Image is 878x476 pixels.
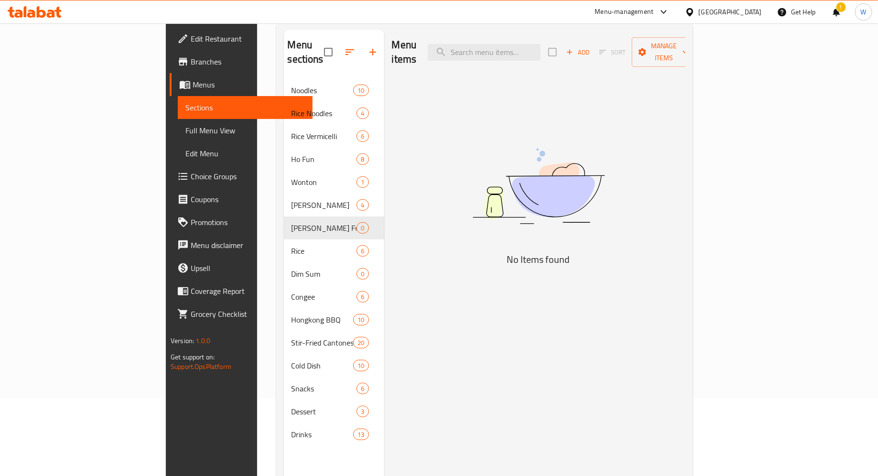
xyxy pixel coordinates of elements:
span: Dessert [292,406,357,417]
div: items [357,222,369,234]
div: items [357,268,369,280]
span: 1.0.0 [195,335,210,347]
div: Cold Dish10 [284,354,384,377]
span: Stir-Fried Cantonese Cuisine [292,337,354,348]
span: 6 [357,384,368,393]
span: 10 [354,361,368,370]
div: items [357,153,369,165]
h2: Menu items [392,38,417,66]
span: Noodles [292,85,354,96]
div: [PERSON_NAME]4 [284,194,384,216]
div: Noodles10 [284,79,384,102]
span: 10 [354,86,368,95]
span: 8 [357,155,368,164]
span: Dim Sum [292,268,357,280]
span: Get support on: [171,351,215,363]
span: Menus [193,79,305,90]
div: Drinks13 [284,423,384,446]
a: Sections [178,96,313,119]
h5: No Items found [419,252,658,267]
div: items [353,429,369,440]
div: Hongkong BBQ10 [284,308,384,331]
span: Version: [171,335,194,347]
span: Choice Groups [191,171,305,182]
span: Hongkong BBQ [292,314,354,325]
button: Add section [361,41,384,64]
a: Edit Menu [178,142,313,165]
span: 0 [357,270,368,279]
span: Edit Restaurant [191,33,305,44]
div: items [353,85,369,96]
span: Coupons [191,194,305,205]
span: 20 [354,338,368,347]
span: Sections [185,102,305,113]
span: 1 [357,178,368,187]
a: Full Menu View [178,119,313,142]
div: items [353,337,369,348]
span: Select all sections [318,42,338,62]
a: Branches [170,50,313,73]
div: Congee6 [284,285,384,308]
div: Ho Fun8 [284,148,384,171]
div: items [357,108,369,119]
a: Menus [170,73,313,96]
span: Manage items [640,40,688,64]
span: W [861,7,867,17]
a: Menu disclaimer [170,234,313,257]
a: Promotions [170,211,313,234]
span: Rice [292,245,357,257]
span: 6 [357,132,368,141]
span: Ho Fun [292,153,357,165]
a: Choice Groups [170,165,313,188]
a: Coupons [170,188,313,211]
span: Drinks [292,429,354,440]
div: items [353,314,369,325]
span: Edit Menu [185,148,305,159]
span: Snacks [292,383,357,394]
a: Coverage Report [170,280,313,303]
div: items [353,360,369,371]
div: items [357,176,369,188]
div: Rice6 [284,239,384,262]
span: Branches [191,56,305,67]
div: Menu-management [595,6,654,18]
span: Add item [563,45,593,60]
a: Upsell [170,257,313,280]
span: Rice Noodles [292,108,357,119]
span: 0 [357,224,368,233]
span: 6 [357,292,368,302]
div: [GEOGRAPHIC_DATA] [699,7,762,17]
span: Menu disclaimer [191,239,305,251]
div: Stir-Fried Cantonese Cuisine20 [284,331,384,354]
div: items [357,406,369,417]
span: Rice Vermicelli [292,130,357,142]
span: Congee [292,291,357,303]
span: Promotions [191,216,305,228]
div: Wonton1 [284,171,384,194]
span: Wonton [292,176,357,188]
img: dish.svg [419,123,658,249]
span: 13 [354,430,368,439]
div: Dessert3 [284,400,384,423]
span: 6 [357,247,368,256]
span: Sort sections [338,41,361,64]
div: items [357,383,369,394]
span: [PERSON_NAME] [292,199,357,211]
span: 3 [357,407,368,416]
div: items [357,291,369,303]
div: Rice Vermicelli6 [284,125,384,148]
span: 4 [357,201,368,210]
div: Udon Noodles [292,199,357,211]
span: 4 [357,109,368,118]
span: [PERSON_NAME] Fun [292,222,357,234]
